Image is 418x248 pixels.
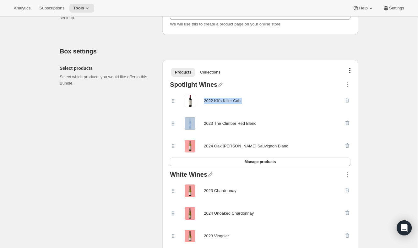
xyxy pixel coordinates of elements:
[204,98,241,104] div: 2022 Kit's Killer Cab
[170,157,350,166] button: Manage products
[204,120,256,127] div: 2023 The Climber Red Blend
[245,159,276,164] span: Manage products
[170,22,280,26] span: We will use this to create a product page on your online store
[204,210,254,217] div: 2024 Unoaked Chardonnay
[170,171,207,179] div: White Wines
[14,6,30,11] span: Analytics
[397,220,412,235] div: Open Intercom Messenger
[60,65,152,71] h2: Select products
[60,47,358,55] h2: Box settings
[35,4,68,13] button: Subscriptions
[10,4,34,13] button: Analytics
[204,188,236,194] div: 2023 Chardonnay
[389,6,404,11] span: Settings
[204,233,229,239] div: 2023 Viognier
[73,6,84,11] span: Tools
[69,4,94,13] button: Tools
[204,143,288,149] div: 2024 Oak [PERSON_NAME] Sauvignon Blanc
[200,70,220,75] span: Collections
[359,6,367,11] span: Help
[60,74,152,86] p: Select which products you would like offer in this Bundle.
[170,81,217,90] div: Spotlight Wines
[379,4,408,13] button: Settings
[39,6,64,11] span: Subscriptions
[175,70,191,75] span: Products
[349,4,377,13] button: Help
